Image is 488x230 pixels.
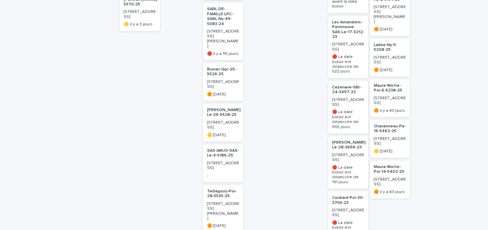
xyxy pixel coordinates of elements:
[207,133,239,138] p: 🟡 [DATE]
[370,39,410,77] a: Labbe-Ny-5-5208-25[STREET_ADDRESS]🟠 [DATE]
[374,149,406,154] p: 🟡 [DATE]
[207,108,242,118] p: [PERSON_NAME]-Le-26-5528-25
[332,208,364,218] p: [STREET_ADDRESS]
[332,98,364,107] p: [STREET_ADDRESS]
[374,108,406,113] p: 🟠 il y a 43 jours
[207,29,239,49] p: [STREET_ADDRESS][PERSON_NAME]
[328,81,368,133] a: Cazenave-SBr-24-3497-23[STREET_ADDRESS]🔴 La date butoir est dépassée de 655 jours
[374,190,406,194] p: 🟠 il y a 43 jours
[370,120,410,158] a: Chavanneau-Pa-16-5462-25[STREET_ADDRESS]🟡 [DATE]
[374,68,406,72] p: 🟠 [DATE]
[203,3,243,60] a: SARL-DE-FAMILLE-LPC-SARL-Ny-49-5083-24[STREET_ADDRESS][PERSON_NAME]🔴 il y a 115 jours
[374,124,406,134] p: Chavanneau-Pa-16-5462-25
[332,165,364,185] p: 🔴 La date butoir est dépassée de 191 jours
[374,96,406,106] p: [STREET_ADDRESS]
[332,110,364,129] p: 🔴 La date butoir est dépassée de 655 jours
[370,79,410,117] a: Maure-Motte-Poi-6-5238-25[STREET_ADDRESS]🟠 il y a 43 jours
[328,136,368,189] a: [PERSON_NAME]-Le-28-3666-23[STREET_ADDRESS]🔴 La date butoir est dépassée de 191 jours
[328,16,368,78] a: Les-Amandiers-Patrimoine-SAS-Le-17-3212-23[STREET_ADDRESS]🔴 La date butoir est dépassée de 522 jours
[332,153,364,163] p: [STREET_ADDRESS]
[203,144,243,182] a: SAS-AMJO-SAS-Le-4-5186-25[STREET_ADDRESS]-
[332,85,364,95] p: Cazenave-SBr-24-3497-23
[374,137,406,146] p: [STREET_ADDRESS]
[374,165,406,174] p: Maure-Motte-Poi-14-5402-25
[332,55,364,74] p: 🔴 La date butoir est dépassée de 522 jours
[332,42,364,52] p: [STREET_ADDRESS]
[207,80,239,89] p: [STREET_ADDRESS]
[374,43,406,53] p: Labbe-Ny-5-5208-25
[332,195,364,205] p: Coubard-Poi-30-3756-23
[374,55,406,65] p: [STREET_ADDRESS]
[374,83,406,93] p: Maure-Motte-Poi-6-5238-25
[203,63,243,101] a: Burner-Qpr-25-5526-25[STREET_ADDRESS]🟠 [DATE]
[203,104,243,142] a: [PERSON_NAME]-Le-26-5528-25[STREET_ADDRESS]🟡 [DATE]
[207,161,239,171] p: [STREET_ADDRESS]
[374,27,406,32] p: 🟠 [DATE]
[207,189,239,199] p: Teillagorry-Poi-28-5535-25
[207,202,239,221] p: [STREET_ADDRESS][PERSON_NAME]
[207,67,239,77] p: Burner-Qpr-25-5526-25
[332,20,364,40] p: Les-Amandiers-Patrimoine-SAS-Le-17-3212-23
[207,51,239,56] p: 🔴 il y a 115 jours
[374,177,406,187] p: [STREET_ADDRESS]
[370,161,410,198] a: Maure-Motte-Poi-14-5402-25[STREET_ADDRESS]🟠 il y a 43 jours
[207,224,239,228] p: 🟠 [DATE]
[332,140,367,150] p: [PERSON_NAME]-Le-28-3666-23
[207,120,239,130] p: [STREET_ADDRESS]
[207,173,239,178] p: -
[207,92,239,97] p: 🟠 [DATE]
[124,9,156,19] p: [STREET_ADDRESS]
[207,7,239,26] p: SARL-DE-FAMILLE-LPC-SARL-Ny-49-5083-24
[374,5,406,24] p: [STREET_ADDRESS][PERSON_NAME]
[207,148,239,158] p: SAS-AMJO-SAS-Le-4-5186-25
[124,22,156,27] p: 🟡 il y a 3 jours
